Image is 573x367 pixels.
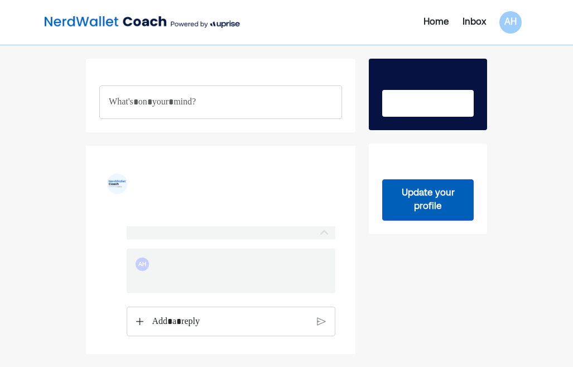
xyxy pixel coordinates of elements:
div: Rich Text Editor. Editing area: main [99,85,342,119]
div: Home [423,16,449,29]
button: Update your profile [382,179,473,221]
div: Rich Text Editor. Editing area: main [146,307,314,336]
div: AH [136,258,149,271]
div: Inbox [463,16,486,29]
div: AH [499,11,522,34]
